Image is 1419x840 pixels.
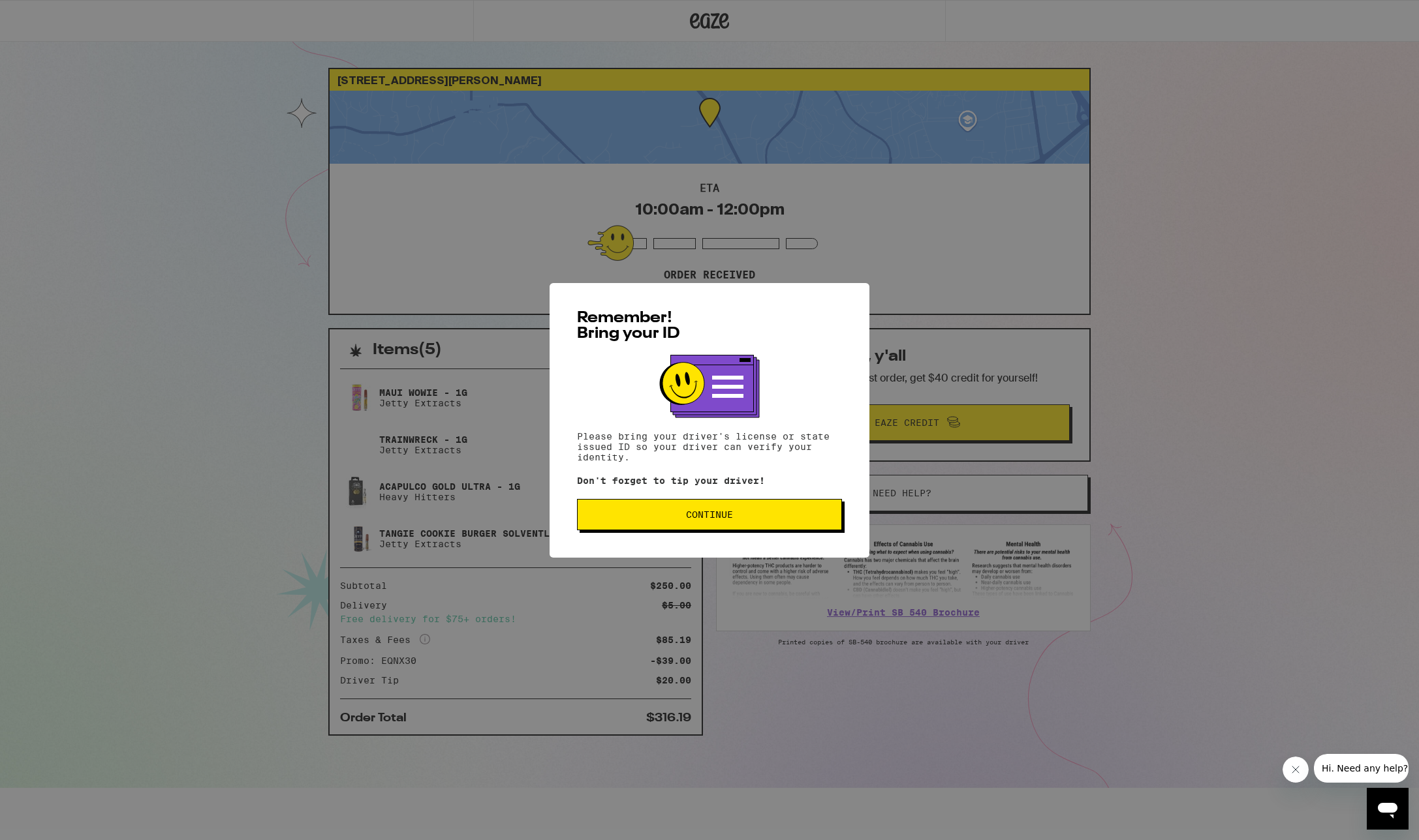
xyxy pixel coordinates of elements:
iframe: Close message [1283,757,1309,783]
iframe: Button to launch messaging window [1367,788,1409,830]
button: Continue [577,499,842,530]
span: Continue [686,510,733,519]
span: Remember! Bring your ID [577,310,680,342]
p: Please bring your driver's license or state issued ID so your driver can verify your identity. [577,431,842,462]
iframe: Message from company [1314,754,1409,783]
p: Don't forget to tip your driver! [577,475,842,486]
